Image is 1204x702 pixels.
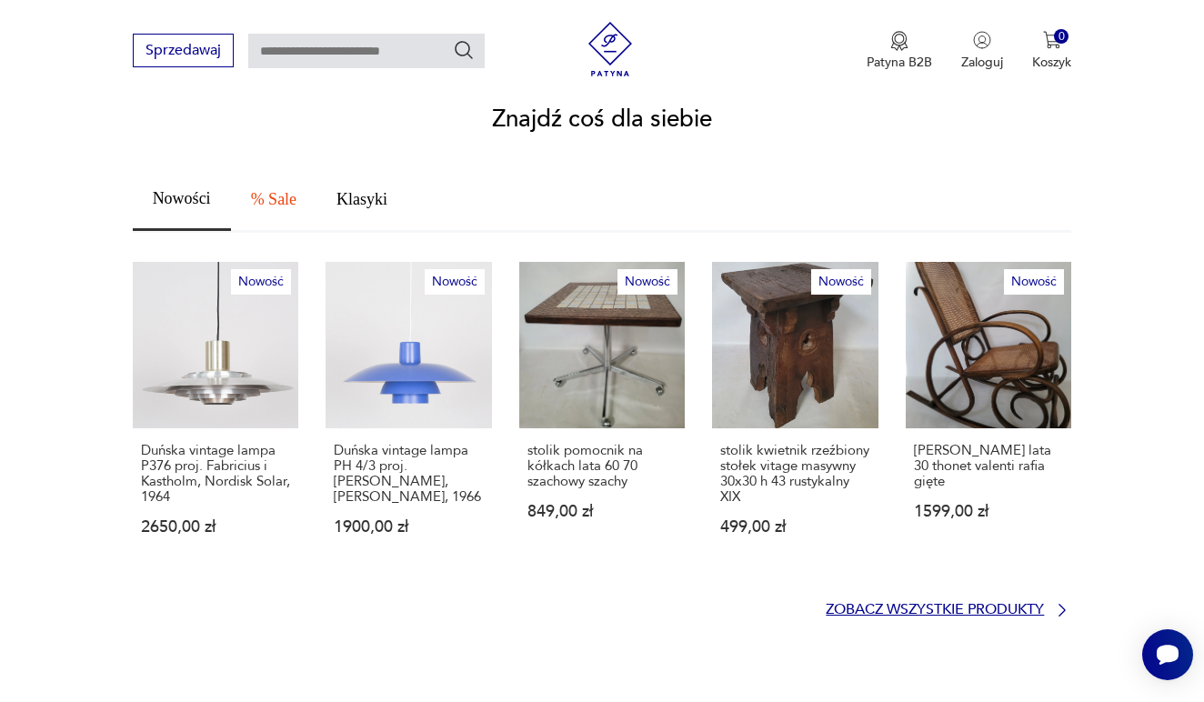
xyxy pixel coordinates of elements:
[153,190,211,206] span: Nowości
[527,504,677,519] p: 849,00 zł
[867,54,932,71] p: Patyna B2B
[1032,31,1071,71] button: 0Koszyk
[914,504,1064,519] p: 1599,00 zł
[973,31,991,49] img: Ikonka użytkownika
[519,262,686,570] a: Nowośćstolik pomocnik na kółkach lata 60 70 szachowy szachystolik pomocnik na kółkach lata 60 70 ...
[1032,54,1071,71] p: Koszyk
[251,191,296,207] span: % Sale
[326,262,492,570] a: NowośćDuńska vintage lampa PH 4/3 proj. Poul Henningsen, Louis Poulsen, 1966Duńska vintage lampa ...
[826,601,1071,619] a: Zobacz wszystkie produkty
[961,31,1003,71] button: Zaloguj
[133,262,299,570] a: NowośćDuńska vintage lampa P376 proj. Fabricius i Kastholm, Nordisk Solar, 1964Duńska vintage lam...
[133,45,234,58] a: Sprzedawaj
[133,34,234,67] button: Sprzedawaj
[334,443,484,505] p: Duńska vintage lampa PH 4/3 proj. [PERSON_NAME], [PERSON_NAME], 1966
[890,31,908,51] img: Ikona medalu
[492,108,712,130] h2: Znajdź coś dla siebie
[720,443,870,505] p: stolik kwietnik rzeźbiony stołek vitage masywny 30x30 h 43 rustykalny XIX
[453,39,475,61] button: Szukaj
[527,443,677,489] p: stolik pomocnik na kółkach lata 60 70 szachowy szachy
[1054,29,1069,45] div: 0
[141,519,291,535] p: 2650,00 zł
[334,519,484,535] p: 1900,00 zł
[712,262,878,570] a: Nowośćstolik kwietnik rzeźbiony stołek vitage masywny 30x30 h 43 rustykalny XIXstolik kwietnik rz...
[336,191,387,207] span: Klasyki
[914,443,1064,489] p: [PERSON_NAME] lata 30 thonet valenti rafia gięte
[141,443,291,505] p: Duńska vintage lampa P376 proj. Fabricius i Kastholm, Nordisk Solar, 1964
[720,519,870,535] p: 499,00 zł
[867,31,932,71] a: Ikona medaluPatyna B2B
[867,31,932,71] button: Patyna B2B
[1043,31,1061,49] img: Ikona koszyka
[583,22,637,76] img: Patyna - sklep z meblami i dekoracjami vintage
[1142,629,1193,680] iframe: Smartsupp widget button
[961,54,1003,71] p: Zaloguj
[826,604,1044,616] p: Zobacz wszystkie produkty
[906,262,1072,570] a: Nowośćfotel bujany lata 30 thonet valenti rafia gięte[PERSON_NAME] lata 30 thonet valenti rafia g...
